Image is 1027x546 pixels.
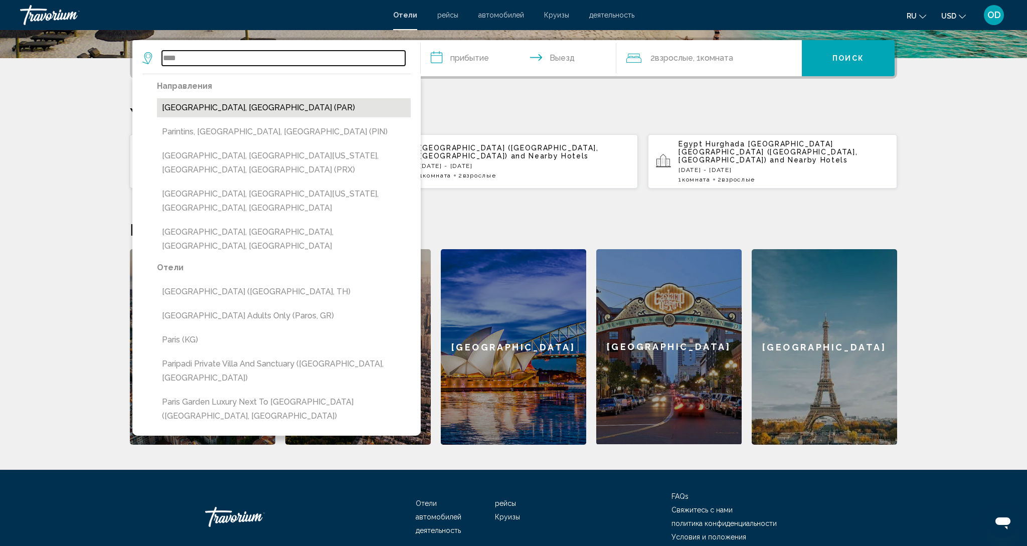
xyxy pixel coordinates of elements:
span: Взрослые [722,176,755,183]
p: Your Recent Searches [130,104,897,124]
div: [GEOGRAPHIC_DATA] [596,249,742,444]
a: рейсы [495,499,516,507]
a: деятельность [416,526,461,534]
a: рейсы [437,11,458,19]
p: [DATE] - [DATE] [678,166,889,173]
a: Отели [393,11,417,19]
a: FAQs [671,492,689,500]
button: Travelers: 2 adults, 0 children [616,40,802,76]
p: [DATE] - [DATE] [420,162,630,169]
button: [GEOGRAPHIC_DATA], [GEOGRAPHIC_DATA][US_STATE], [GEOGRAPHIC_DATA], [GEOGRAPHIC_DATA] [157,185,411,218]
span: Взрослые [655,53,693,63]
p: Отели [157,261,411,275]
span: USD [941,12,956,20]
button: Paripadi Private Villa and Sanctuary ([GEOGRAPHIC_DATA], [GEOGRAPHIC_DATA]) [157,354,411,388]
button: [GEOGRAPHIC_DATA], [GEOGRAPHIC_DATA][US_STATE], [GEOGRAPHIC_DATA], [GEOGRAPHIC_DATA] (PRX) [157,146,411,179]
span: Комната [423,172,451,179]
span: and Nearby Hotels [511,152,589,160]
button: Change language [907,9,926,23]
p: Направления [157,79,411,93]
a: [GEOGRAPHIC_DATA] [596,249,742,445]
a: Условия и положения [671,533,746,541]
button: User Menu [981,5,1007,26]
span: Поиск [832,55,864,63]
a: [GEOGRAPHIC_DATA] [441,249,586,445]
a: автомобилей [416,513,461,521]
button: Paris Garden Luxury next to [GEOGRAPHIC_DATA] ([GEOGRAPHIC_DATA], [GEOGRAPHIC_DATA]) [157,393,411,426]
a: политика конфиденциальности [671,519,777,527]
span: [GEOGRAPHIC_DATA] ([GEOGRAPHIC_DATA], [GEOGRAPHIC_DATA]) [420,144,599,160]
span: 1 [420,172,451,179]
button: [GEOGRAPHIC_DATA], [GEOGRAPHIC_DATA], [GEOGRAPHIC_DATA], [GEOGRAPHIC_DATA] [157,223,411,256]
button: Greece ([GEOGRAPHIC_DATA], [GEOGRAPHIC_DATA]) and Nearby Hotels[DATE] - [DATE]1Комната2Взрослые [130,134,379,189]
button: Change currency [941,9,966,23]
button: [GEOGRAPHIC_DATA] ([GEOGRAPHIC_DATA], [GEOGRAPHIC_DATA]) and Nearby Hotels[DATE] - [DATE]1Комната... [389,134,638,189]
a: Круизы [495,513,520,521]
a: [GEOGRAPHIC_DATA] [752,249,897,445]
span: 2 [718,176,755,183]
button: [GEOGRAPHIC_DATA] Adults Only (Paros, GR) [157,306,411,325]
a: Travorium [205,502,305,532]
span: 2 [650,51,693,65]
span: Комната [682,176,711,183]
span: Взрослые [463,172,496,179]
h2: Рекомендуемые направления [130,219,897,239]
a: автомобилей [478,11,524,19]
div: Search widget [132,40,895,76]
button: Check in and out dates [421,40,616,76]
span: 2 [458,172,496,179]
button: [GEOGRAPHIC_DATA], [GEOGRAPHIC_DATA] (PAR) [157,98,411,117]
span: ru [907,12,917,20]
a: Свяжитесь с нами [671,506,733,514]
button: Поиск [802,40,895,76]
button: Paris (KG) [157,330,411,349]
span: Комната [701,53,733,63]
button: Parintins, [GEOGRAPHIC_DATA], [GEOGRAPHIC_DATA] (PIN) [157,122,411,141]
a: деятельность [589,11,634,19]
a: Круизы [544,11,569,19]
iframe: Schaltfläche zum Öffnen des Messaging-Fensters [987,506,1019,538]
a: Travorium [20,5,383,25]
span: , 1 [693,51,733,65]
button: Egypt Hurghada [GEOGRAPHIC_DATA] [GEOGRAPHIC_DATA] ([GEOGRAPHIC_DATA], [GEOGRAPHIC_DATA]) and Nea... [648,134,897,189]
button: [GEOGRAPHIC_DATA] ([GEOGRAPHIC_DATA], TH) [157,282,411,301]
span: 1 [678,176,710,183]
a: [GEOGRAPHIC_DATA] [130,249,275,445]
span: and Nearby Hotels [770,156,848,164]
a: Отели [416,499,437,507]
span: OD [987,10,1001,20]
span: Egypt Hurghada [GEOGRAPHIC_DATA] [GEOGRAPHIC_DATA] ([GEOGRAPHIC_DATA], [GEOGRAPHIC_DATA]) [678,140,858,164]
